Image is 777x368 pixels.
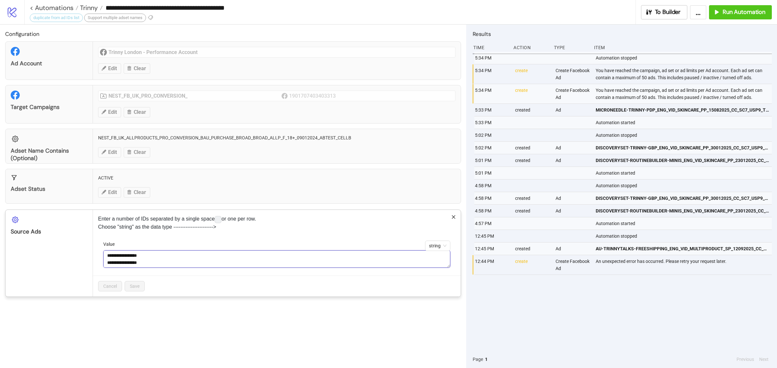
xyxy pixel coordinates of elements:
span: Trinny [78,4,98,12]
div: 4:57 PM [474,217,510,230]
div: Automation stopped [595,179,773,192]
textarea: Value [103,250,450,268]
span: Run Automation [723,8,765,16]
h2: Configuration [5,30,461,38]
a: DISCOVERYSET-ROUTINEBUILDER-MINIS_ENG_VID_SKINCARE_PP_23012025_CC_None_None_TL_ [596,205,769,217]
a: MICRONEEDLE-TRINNY-PDP_ENG_VID_SKINCARE_PP_15082025_CC_SC7_USP9_TL_ [596,104,769,116]
a: DISCOVERYSET-ROUTINEBUILDER-MINIS_ENG_VID_SKINCARE_PP_23012025_CC_None_None_TL_ [596,154,769,167]
button: Cancel [98,281,122,291]
span: AU-TRINNYTALKS-FREESHIPPING_ENG_VID_MULTIPRODUCT_SP_12092025_CC_SC8_USP1_TL_ [596,245,769,252]
div: 4:58 PM [474,179,510,192]
div: 4:58 PM [474,205,510,217]
div: Time [473,41,508,54]
div: 12:45 PM [474,230,510,242]
div: 5:02 PM [474,142,510,154]
h2: Results [473,30,772,38]
div: created [514,192,550,204]
span: DISCOVERYSET-ROUTINEBUILDER-MINIS_ENG_VID_SKINCARE_PP_23012025_CC_None_None_TL_ [596,157,769,164]
div: Automation started [595,167,773,179]
div: 5:33 PM [474,116,510,129]
span: MICRONEEDLE-TRINNY-PDP_ENG_VID_SKINCARE_PP_15082025_CC_SC7_USP9_TL_ [596,106,769,114]
div: create [514,84,550,103]
div: 5:01 PM [474,154,510,167]
a: < Automations [30,5,78,11]
a: Trinny [78,5,103,11]
div: Ad [555,205,591,217]
span: To Builder [655,8,681,16]
div: Ad [555,192,591,204]
div: Ad [555,104,591,116]
span: DISCOVERYSET-TRINNY-GBP_ENG_VID_SKINCARE_PP_30012025_CC_SC7_USP9_TL_ [596,195,769,202]
div: Support multiple adset names [84,14,146,22]
div: 5:34 PM [474,52,510,64]
a: DISCOVERYSET-TRINNY-GBP_ENG_VID_SKINCARE_PP_30012025_CC_SC7_USP9_TL_ [596,142,769,154]
div: 5:01 PM [474,167,510,179]
span: DISCOVERYSET-ROUTINEBUILDER-MINIS_ENG_VID_SKINCARE_PP_23012025_CC_None_None_TL_ [596,207,769,214]
div: created [514,205,550,217]
div: created [514,142,550,154]
div: You have reached the campaign, ad set or ad limits per Ad account. Each ad set can contain a maxi... [595,64,773,84]
button: Previous [735,356,756,363]
div: 12:44 PM [474,255,510,275]
div: Automation stopped [595,52,773,64]
div: An unexpected error has occurred. Please retry your request later. [595,255,773,275]
div: duplicate from ad IDs list [30,14,83,22]
div: Ad [555,154,591,167]
div: create [514,64,550,84]
div: 5:33 PM [474,104,510,116]
div: Item [593,41,772,54]
div: Automation stopped [595,129,773,141]
span: Page [473,356,483,363]
button: To Builder [641,5,688,19]
label: Value [103,241,119,248]
div: Ad [555,142,591,154]
div: Create Facebook Ad [555,64,591,84]
div: Automation started [595,116,773,129]
button: Save [125,281,145,291]
div: Automation stopped [595,230,773,242]
p: Enter a number of IDs separated by a single space or one per row. Choose "string" as the data typ... [98,215,456,231]
div: created [514,104,550,116]
div: 5:34 PM [474,64,510,84]
div: create [514,255,550,275]
span: DISCOVERYSET-TRINNY-GBP_ENG_VID_SKINCARE_PP_30012025_CC_SC7_USP9_TL_ [596,144,769,151]
button: Next [757,356,771,363]
button: ... [690,5,706,19]
div: Create Facebook Ad [555,255,591,275]
div: 5:02 PM [474,129,510,141]
div: Ad [555,243,591,255]
div: 12:45 PM [474,243,510,255]
span: close [451,215,456,219]
span: string [429,241,446,251]
div: 4:58 PM [474,192,510,204]
div: You have reached the campaign, ad set or ad limits per Ad account. Each ad set can contain a maxi... [595,84,773,103]
div: 5:34 PM [474,84,510,103]
div: Type [553,41,589,54]
div: Action [513,41,548,54]
div: Source Ads [11,228,87,235]
a: AU-TRINNYTALKS-FREESHIPPING_ENG_VID_MULTIPRODUCT_SP_12092025_CC_SC8_USP1_TL_ [596,243,769,255]
button: 1 [483,356,490,363]
div: created [514,154,550,167]
button: Run Automation [709,5,772,19]
div: Automation started [595,217,773,230]
div: Create Facebook Ad [555,84,591,103]
a: DISCOVERYSET-TRINNY-GBP_ENG_VID_SKINCARE_PP_30012025_CC_SC7_USP9_TL_ [596,192,769,204]
div: created [514,243,550,255]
